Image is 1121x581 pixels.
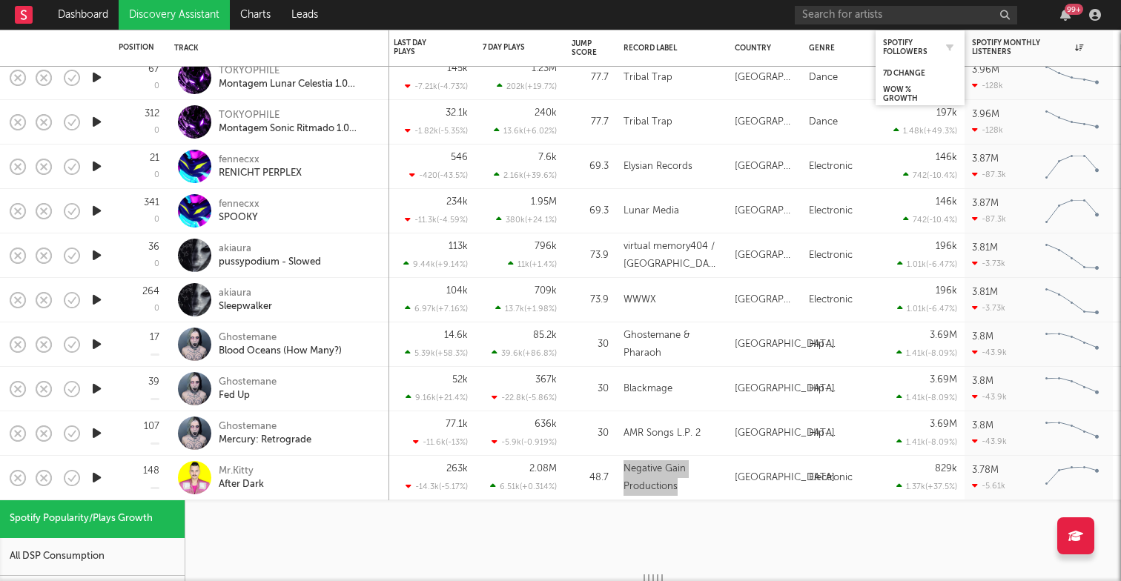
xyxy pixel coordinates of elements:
div: Negative Gain Productions [624,460,720,496]
div: 3.69M [930,331,957,340]
div: 99 + [1065,4,1083,15]
div: 30 [572,336,609,353]
svg: Chart title [1039,237,1105,274]
div: Track [174,44,374,53]
a: TOKYOPHILEMontagem Lunar Celestia 1.0 (SLOWED) [219,64,378,91]
div: 32.1k [446,108,468,118]
div: -11.3k ( -4.59 % ) [405,215,468,225]
div: 3.8M [972,332,993,342]
div: 73.9 [572,291,609,309]
div: 7D Change [883,69,935,78]
svg: Chart title [1039,59,1105,96]
div: 234k [446,197,468,207]
a: fennecxxRENICHT PERPLEX [219,153,302,180]
div: 1.48k ( +49.3 % ) [893,126,957,136]
div: Ghostemane [219,331,342,345]
div: 196k [936,286,957,296]
div: WWWX [624,291,656,309]
div: -87.3k [972,170,1006,179]
div: 77.7 [572,113,609,131]
input: Search for artists [795,6,1017,24]
div: [GEOGRAPHIC_DATA] [735,469,835,487]
div: 367k [535,375,557,385]
div: 13.6k ( +6.02 % ) [494,126,557,136]
div: Hip-Hop/Rap [809,336,868,353]
svg: Chart title [1039,193,1105,230]
div: 1.95M [531,197,557,207]
div: -420 ( -43.5 % ) [409,170,468,180]
div: 3.96M [972,65,999,75]
div: Elysian Records [624,158,692,176]
div: [GEOGRAPHIC_DATA] [735,425,835,442]
div: TOKYOPHILE [219,109,378,122]
div: Jump Score [572,39,597,57]
div: 39.6k ( +86.8 % ) [492,348,557,358]
div: Sleepwalker [219,300,272,313]
div: 1.37k ( +37.5 % ) [896,482,957,491]
div: 1.01k ( -6.47 % ) [897,304,957,313]
div: 113k [449,242,468,251]
div: 6.51k ( +0.314 % ) [490,482,557,491]
button: Filter by Spotify Followers [942,40,957,55]
div: 6.97k ( +7.16 % ) [405,304,468,313]
div: 3.8M [972,376,993,386]
div: [GEOGRAPHIC_DATA] [735,247,794,265]
div: 240k [535,108,557,118]
div: Lunar Media [624,202,679,220]
div: Record Label [624,44,712,53]
div: 39 [148,377,159,387]
div: 21 [150,153,159,163]
svg: Chart title [1039,326,1105,363]
div: 30 [572,425,609,442]
a: GhostemaneFed Up [219,376,277,402]
div: 263k [446,464,468,474]
div: 30 [572,380,609,398]
div: -1.82k ( -5.35 % ) [405,126,468,136]
div: Blood Oceans (How Many?) [219,345,342,358]
div: 67 [148,64,159,74]
svg: Chart title [1039,415,1105,452]
div: 1.01k ( -6.47 % ) [897,259,957,269]
div: 5.39k ( +58.3 % ) [405,348,468,358]
div: Montagem Sonic Ritmado 1.0 (Super Slowed) [219,122,378,136]
div: 145k [447,64,468,73]
div: 13.7k ( +1.98 % ) [495,304,557,313]
div: 69.3 [572,158,609,176]
div: 77.1k [446,419,468,429]
div: fennecxx [219,153,302,167]
div: -5.61k [972,481,1005,491]
div: 1.41k ( -8.09 % ) [896,393,957,402]
div: -22.8k ( -5.86 % ) [492,393,557,402]
div: Ghostemane [219,420,311,434]
svg: Chart title [1039,459,1105,497]
div: 742 ( -10.4 % ) [903,170,957,180]
div: 0 [154,171,159,179]
div: 9.44k ( +9.14 % ) [403,259,468,269]
a: akiauraSleepwalker [219,287,272,313]
div: -43.9k [972,348,1007,357]
div: [GEOGRAPHIC_DATA] [735,380,835,398]
div: [GEOGRAPHIC_DATA] [735,202,794,220]
div: 829k [935,464,957,474]
div: 1.41k ( -8.09 % ) [896,348,957,358]
div: Dance [809,69,838,87]
div: Electronic [809,291,853,309]
div: 3.81M [972,243,998,253]
div: 0 [154,82,159,90]
div: 3.96M [972,110,999,119]
div: Country [735,44,787,53]
div: 85.2k [533,331,557,340]
div: 0 [154,260,159,268]
div: Ghostemane & Pharaoh [624,327,720,362]
div: 3.69M [930,375,957,385]
div: WoW % Growth [883,85,935,103]
div: 742 ( -10.4 % ) [903,215,957,225]
div: [GEOGRAPHIC_DATA] [735,69,794,87]
div: Last Day Plays [394,39,446,56]
div: Genre [809,44,861,53]
div: akiaura [219,242,321,256]
div: 2.08M [529,464,557,474]
div: TOKYOPHILE [219,64,378,78]
div: 3.8M [972,421,993,431]
div: 17 [150,333,159,342]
